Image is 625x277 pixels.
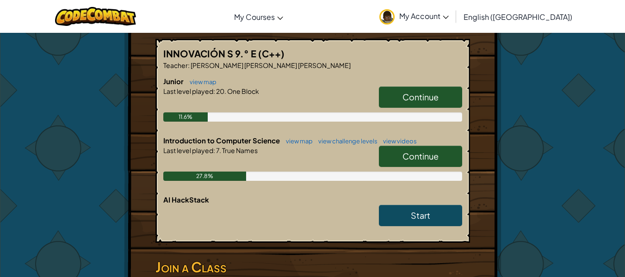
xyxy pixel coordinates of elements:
[459,4,577,29] a: English ([GEOGRAPHIC_DATA])
[221,146,258,154] span: True Names
[234,12,275,22] span: My Courses
[55,7,136,26] img: CodeCombat logo
[163,172,247,181] div: 27.8%
[163,112,208,122] div: 11.6%
[213,146,215,154] span: :
[185,78,217,86] a: view map
[281,137,313,145] a: view map
[314,137,377,145] a: view challenge levels
[163,146,213,154] span: Last level played
[229,4,288,29] a: My Courses
[215,87,226,95] span: 20.
[163,195,209,204] span: AI HackStack
[411,210,430,221] span: Start
[378,137,417,145] a: view videos
[163,77,185,86] span: Junior
[375,2,453,31] a: My Account
[163,48,258,59] span: INNOVACIÓN S 9.° E
[402,92,439,102] span: Continue
[163,87,213,95] span: Last level played
[190,61,351,69] span: [PERSON_NAME] [PERSON_NAME] [PERSON_NAME]
[379,9,395,25] img: avatar
[163,61,188,69] span: Teacher
[188,61,190,69] span: :
[215,146,221,154] span: 7.
[379,205,462,226] a: Start
[213,87,215,95] span: :
[258,48,285,59] span: (C++)
[163,136,281,145] span: Introduction to Computer Science
[399,11,449,21] span: My Account
[464,12,572,22] span: English ([GEOGRAPHIC_DATA])
[226,87,259,95] span: One Block
[402,151,439,161] span: Continue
